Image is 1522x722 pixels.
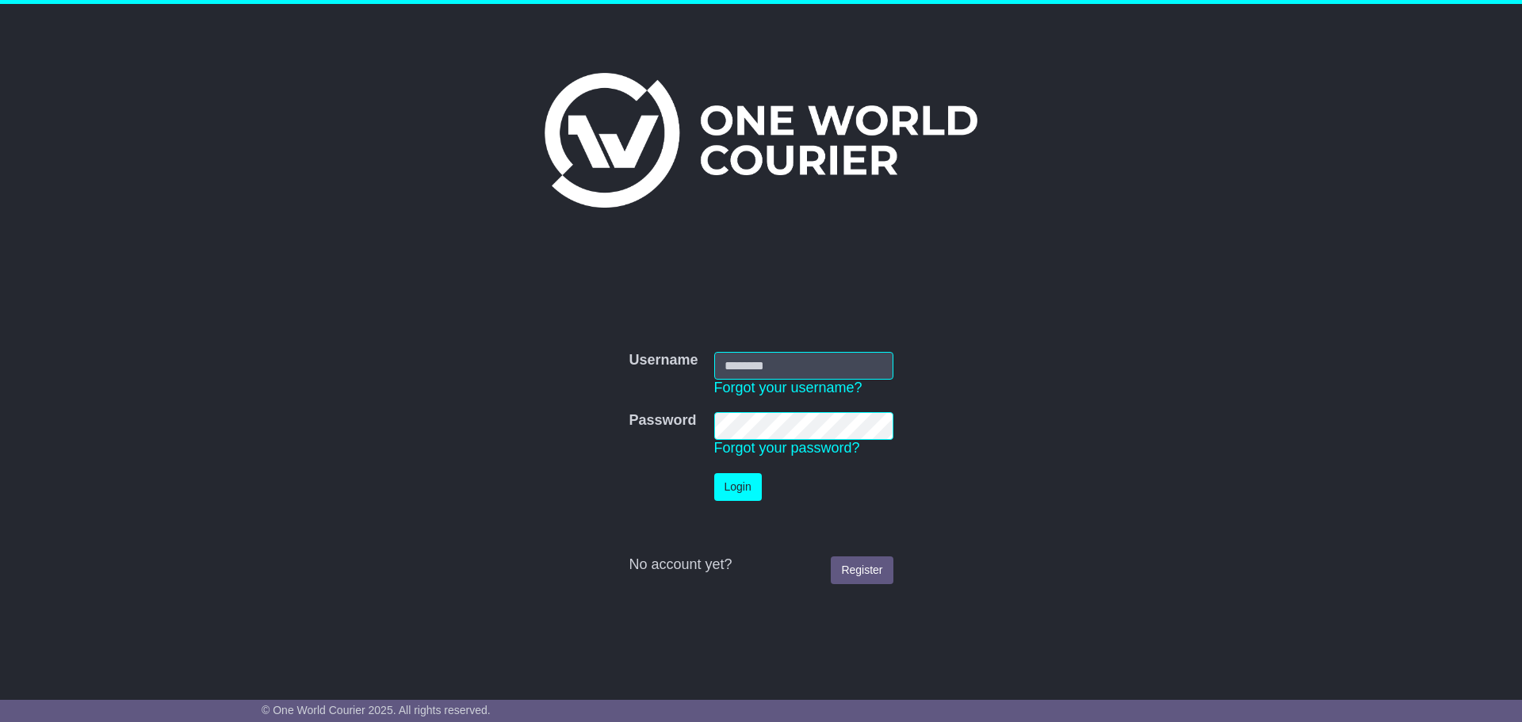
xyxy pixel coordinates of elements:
a: Forgot your password? [714,440,860,456]
a: Register [831,556,893,584]
img: One World [545,73,977,208]
a: Forgot your username? [714,380,862,395]
div: No account yet? [629,556,893,574]
span: © One World Courier 2025. All rights reserved. [262,704,491,716]
button: Login [714,473,762,501]
label: Password [629,412,696,430]
label: Username [629,352,698,369]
